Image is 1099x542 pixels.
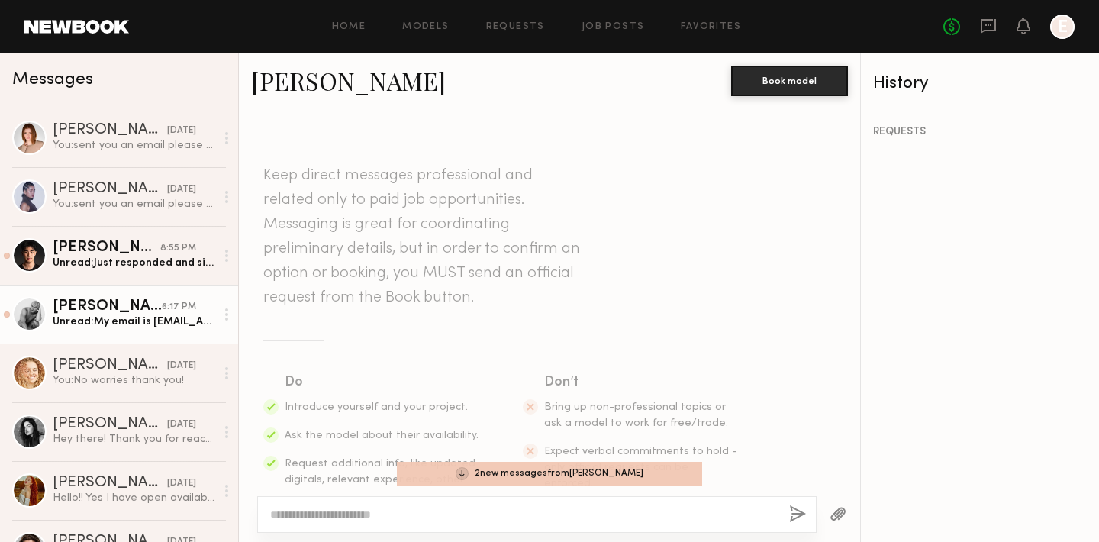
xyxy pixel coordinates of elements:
[1050,15,1075,39] a: E
[332,22,366,32] a: Home
[285,431,479,440] span: Ask the model about their availability.
[53,432,215,447] div: Hey there! Thank you for reaching out- I’m available on 9/9 and would love to join the shoot! Exc...
[162,300,196,315] div: 6:17 PM
[53,123,167,138] div: [PERSON_NAME]
[53,491,215,505] div: Hello!! Yes I have open availability for the 9th!
[53,256,215,270] div: Unread: Just responded and signed the NDA. Looking forward to working with you!
[53,182,167,197] div: [PERSON_NAME]
[167,359,196,373] div: [DATE]
[402,22,449,32] a: Models
[731,66,848,96] button: Book model
[53,197,215,211] div: You: sent you an email please check your spam as our PR manager's emails may go there sometimes
[12,71,93,89] span: Messages
[873,75,1087,92] div: History
[544,447,737,489] span: Expect verbal commitments to hold - only official requests can be enforced.
[397,462,702,486] div: 2 new message s from [PERSON_NAME]
[53,240,160,256] div: [PERSON_NAME]
[263,163,584,310] header: Keep direct messages professional and related only to paid job opportunities. Messaging is great ...
[53,358,167,373] div: [PERSON_NAME]
[873,127,1087,137] div: REQUESTS
[167,476,196,491] div: [DATE]
[681,22,741,32] a: Favorites
[53,476,167,491] div: [PERSON_NAME]
[544,402,728,428] span: Bring up non-professional topics or ask a model to work for free/trade.
[53,315,215,329] div: Unread: My email is [EMAIL_ADDRESS][DOMAIN_NAME]
[251,64,446,97] a: [PERSON_NAME]
[167,418,196,432] div: [DATE]
[285,402,468,412] span: Introduce yourself and your project.
[285,459,475,501] span: Request additional info, like updated digitals, relevant experience, other skills, etc.
[53,138,215,153] div: You: sent you an email please check your spam as our PR manager's emails may go there sometimes
[544,372,740,393] div: Don’t
[160,241,196,256] div: 8:55 PM
[53,299,162,315] div: [PERSON_NAME]
[167,182,196,197] div: [DATE]
[53,373,215,388] div: You: No worries thank you!
[167,124,196,138] div: [DATE]
[285,372,480,393] div: Do
[731,73,848,86] a: Book model
[582,22,645,32] a: Job Posts
[486,22,545,32] a: Requests
[53,417,167,432] div: [PERSON_NAME]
